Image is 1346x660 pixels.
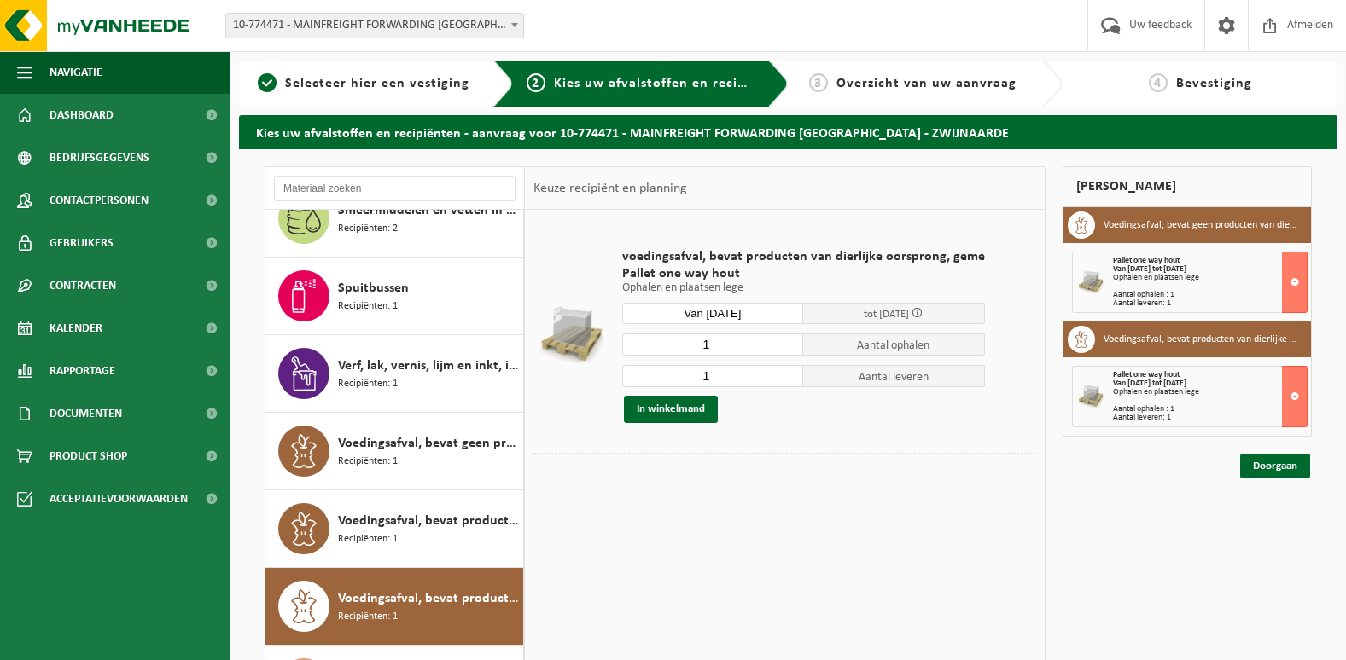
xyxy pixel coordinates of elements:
span: Bevestiging [1176,77,1252,90]
strong: Van [DATE] tot [DATE] [1113,264,1186,274]
span: Voedingsafval, bevat geen producten van dierlijke oorsprong, gemengde verpakking (exclusief glas) [338,433,519,454]
span: Recipiënten: 1 [338,609,398,625]
span: Voedingsafval, bevat producten van dierlijke oorsprong, gemengde verpakking (inclusief glas), cat... [338,588,519,609]
div: [PERSON_NAME] [1063,166,1312,207]
span: Contracten [50,264,116,307]
div: Ophalen en plaatsen lege [1113,388,1307,397]
span: Acceptatievoorwaarden [50,478,188,520]
span: Pallet one way hout [622,265,985,282]
span: 10-774471 - MAINFREIGHT FORWARDING BELGIUM - ZWIJNAARDE [226,14,523,38]
span: Pallet one way hout [1113,370,1180,379]
button: Voedingsafval, bevat producten van dierlijke oorsprong, gemengde verpakking (exclusief glas), cat... [265,490,524,568]
button: Smeermiddelen en vetten in kleinverpakking Recipiënten: 2 [265,180,524,258]
span: Selecteer hier een vestiging [285,77,469,90]
div: Keuze recipiënt en planning [525,167,696,210]
span: Bedrijfsgegevens [50,136,149,179]
div: Ophalen en plaatsen lege [1113,274,1307,282]
button: Voedingsafval, bevat geen producten van dierlijke oorsprong, gemengde verpakking (exclusief glas)... [265,413,524,490]
span: 4 [1149,73,1168,92]
button: Verf, lak, vernis, lijm en inkt, industrieel in 200lt-vat Recipiënten: 1 [265,335,524,413]
button: Spuitbussen Recipiënten: 1 [265,258,524,335]
div: Aantal leveren: 1 [1113,414,1307,422]
span: Navigatie [50,51,102,94]
span: Recipiënten: 1 [338,376,398,392]
div: Aantal leveren: 1 [1113,299,1307,308]
h3: Voedingsafval, bevat geen producten van dierlijke oorsprong, gemengde verpakking (exclusief glas) [1104,211,1298,239]
span: Recipiënten: 1 [338,298,398,315]
h2: Kies uw afvalstoffen en recipiënten - aanvraag voor 10-774471 - MAINFREIGHT FORWARDING [GEOGRAPHI... [239,115,1337,148]
span: Contactpersonen [50,179,149,222]
span: Kies uw afvalstoffen en recipiënten [554,77,789,90]
span: Recipiënten: 2 [338,221,398,237]
span: Rapportage [50,350,115,392]
span: Smeermiddelen en vetten in kleinverpakking [338,200,519,221]
span: Documenten [50,392,122,435]
span: Pallet one way hout [1113,256,1180,265]
div: Aantal ophalen : 1 [1113,405,1307,414]
a: Doorgaan [1240,454,1310,478]
p: Ophalen en plaatsen lege [622,282,985,294]
span: Spuitbussen [338,278,409,298]
span: 2 [527,73,545,92]
span: Aantal ophalen [803,333,985,356]
input: Materiaal zoeken [274,176,516,201]
strong: Van [DATE] tot [DATE] [1113,379,1186,388]
div: Aantal ophalen : 1 [1113,291,1307,299]
button: In winkelmand [624,396,718,423]
span: voedingsafval, bevat producten van dierlijke oorsprong, geme [622,248,985,265]
span: Overzicht van uw aanvraag [836,77,1017,90]
button: Voedingsafval, bevat producten van dierlijke oorsprong, gemengde verpakking (inclusief glas), cat... [265,568,524,646]
span: Voedingsafval, bevat producten van dierlijke oorsprong, gemengde verpakking (exclusief glas), cat... [338,511,519,531]
input: Selecteer datum [622,303,804,324]
span: 10-774471 - MAINFREIGHT FORWARDING BELGIUM - ZWIJNAARDE [225,13,524,38]
span: 3 [809,73,828,92]
span: 1 [258,73,277,92]
a: 1Selecteer hier een vestiging [248,73,480,94]
span: Recipiënten: 1 [338,531,398,547]
span: Verf, lak, vernis, lijm en inkt, industrieel in 200lt-vat [338,356,519,376]
span: tot [DATE] [864,309,909,320]
span: Recipiënten: 1 [338,454,398,470]
span: Dashboard [50,94,114,136]
span: Gebruikers [50,222,114,264]
h3: Voedingsafval, bevat producten van dierlijke oorsprong, gemengde verpakking (inclusief glas), cat... [1104,326,1298,353]
span: Product Shop [50,435,127,478]
span: Aantal leveren [803,365,985,387]
span: Kalender [50,307,102,350]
